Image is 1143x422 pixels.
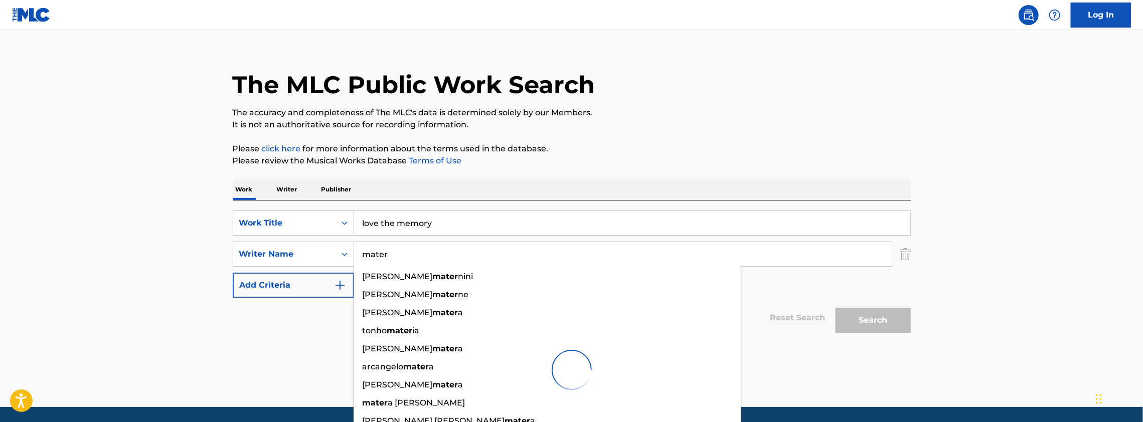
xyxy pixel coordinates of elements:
span: [PERSON_NAME] [363,290,433,299]
img: preloader [546,345,596,395]
p: Writer [274,179,300,200]
img: 9d2ae6d4665cec9f34b9.svg [334,279,346,291]
p: The accuracy and completeness of The MLC's data is determined solely by our Members. [233,107,911,119]
iframe: Chat Widget [1093,374,1143,422]
div: Writer Name [239,248,330,260]
div: Help [1045,5,1065,25]
img: Delete Criterion [900,242,911,267]
button: Add Criteria [233,273,354,298]
p: Publisher [318,179,355,200]
a: Log In [1071,3,1131,28]
form: Search Form [233,210,911,338]
p: Please review the Musical Works Database [233,155,911,167]
h1: The MLC Public Work Search [233,70,595,100]
img: help [1049,9,1061,21]
span: ia [413,326,420,335]
a: Terms of Use [407,156,462,165]
span: ne [458,290,469,299]
span: a [PERSON_NAME] [388,398,465,407]
span: [PERSON_NAME] [363,272,433,281]
strong: mater [363,398,388,407]
span: nini [458,272,473,281]
span: tonho [363,326,387,335]
strong: mater [387,326,413,335]
a: click here [262,144,301,153]
a: Public Search [1019,5,1039,25]
div: Work Title [239,217,330,229]
strong: mater [433,272,458,281]
img: search [1023,9,1035,21]
img: MLC Logo [12,8,51,22]
strong: mater [433,290,458,299]
p: It is not an authoritative source for recording information. [233,119,911,131]
p: Please for more information about the terms used in the database. [233,143,911,155]
strong: mater [433,308,458,317]
p: Work [233,179,256,200]
span: [PERSON_NAME] [363,308,433,317]
div: Drag [1096,384,1102,414]
span: a [458,308,463,317]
